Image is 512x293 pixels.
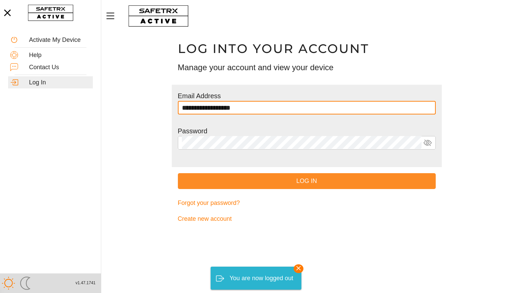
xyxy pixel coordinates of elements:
div: Activate My Device [29,36,91,44]
button: Log In [178,173,436,189]
img: Help.svg [10,51,18,59]
span: v1.47.1741 [76,279,96,287]
img: ModeLight.svg [2,276,15,290]
label: Email Address [178,92,221,100]
img: ModeDark.svg [19,276,32,290]
h1: Log into your account [178,41,436,56]
label: Password [178,127,208,135]
div: Contact Us [29,64,91,71]
div: Help [29,52,91,59]
a: Create new account [178,211,436,227]
div: Log In [29,79,91,86]
span: Log In [183,176,430,186]
span: Create new account [178,214,232,224]
h3: Manage your account and view your device [178,62,436,73]
button: v1.47.1741 [72,277,100,289]
span: Forgot your password? [178,198,240,208]
div: You are now logged out [230,272,293,285]
button: Menu [105,9,122,23]
img: ContactUs.svg [10,63,18,71]
a: Forgot your password? [178,195,436,211]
